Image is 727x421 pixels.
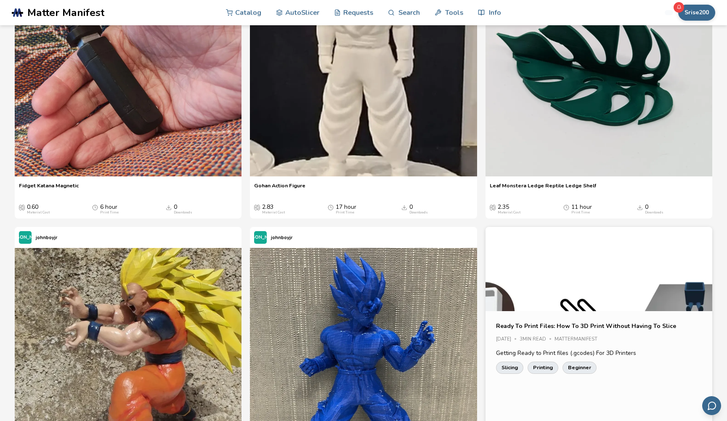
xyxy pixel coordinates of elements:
div: 0.60 [27,204,50,215]
span: Average Cost [490,204,496,210]
span: Average Print Time [563,204,569,210]
span: Downloads [401,204,407,210]
a: Leaf Monstera Ledge Reptile Ledge Shelf [490,182,596,195]
div: Print Time [100,210,119,215]
span: Average Cost [254,204,260,210]
div: Material Cost [498,210,520,215]
div: MatterManifest [555,337,603,342]
span: Average Cost [19,204,25,210]
div: 11 hour [571,204,592,215]
button: Srise200 [678,5,715,21]
p: johnboyjr [36,233,57,242]
div: 0 [645,204,663,215]
a: Printing [528,362,558,373]
div: Material Cost [27,210,50,215]
div: Print Time [571,210,590,215]
div: 3 min read [520,337,555,342]
div: Downloads [409,210,428,215]
span: Downloads [166,204,172,210]
span: Matter Manifest [27,7,104,19]
div: 0 [174,204,192,215]
div: [DATE] [496,337,520,342]
span: [PERSON_NAME] [241,235,280,240]
div: 6 hour [100,204,119,215]
span: Downloads [637,204,643,210]
a: Ready To Print Files: How To 3D Print Without Having To Slice [496,322,676,330]
div: Material Cost [262,210,285,215]
div: Downloads [645,210,663,215]
div: 17 hour [336,204,356,215]
span: Average Print Time [92,204,98,210]
a: Slicing [496,362,523,373]
span: [PERSON_NAME] [5,235,45,240]
img: Article Image [486,227,713,397]
a: Fidget Katana Magnetic [19,182,79,195]
a: Beginner [562,362,597,373]
div: 2.35 [498,204,520,215]
div: 0 [409,204,428,215]
p: johnboyjr [271,233,292,242]
a: Gohan Action Figure [254,182,305,195]
div: Downloads [174,210,192,215]
div: 2.83 [262,204,285,215]
button: Send feedback via email [702,396,721,415]
span: Average Print Time [328,204,334,210]
div: Print Time [336,210,354,215]
p: Getting Ready to Print files (.gcodes) For 3D Printers [496,349,702,357]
